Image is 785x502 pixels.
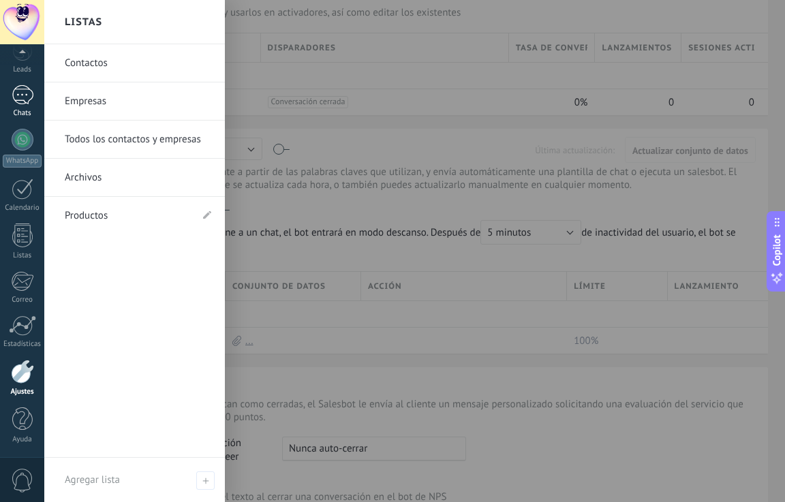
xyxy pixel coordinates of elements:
[3,204,42,213] div: Calendario
[65,82,211,121] a: Empresas
[3,251,42,260] div: Listas
[65,159,211,197] a: Archivos
[65,197,191,235] a: Productos
[3,109,42,118] div: Chats
[770,234,784,266] span: Copilot
[3,65,42,74] div: Leads
[3,388,42,396] div: Ajustes
[65,121,211,159] a: Todos los contactos y empresas
[3,155,42,168] div: WhatsApp
[65,44,211,82] a: Contactos
[3,340,42,349] div: Estadísticas
[65,1,102,44] h2: Listas
[3,435,42,444] div: Ayuda
[65,473,120,486] span: Agregar lista
[3,296,42,304] div: Correo
[196,471,215,490] span: Agregar lista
